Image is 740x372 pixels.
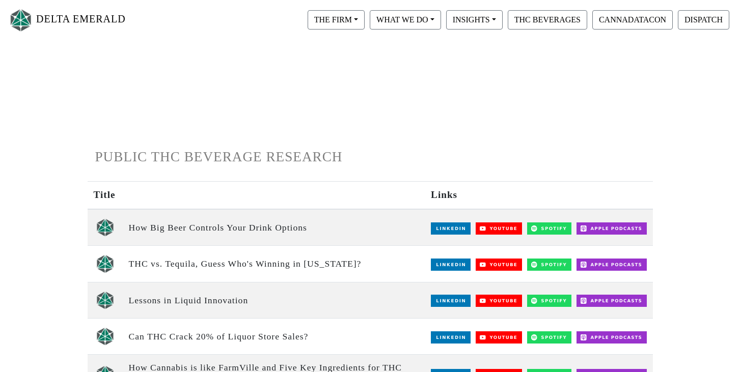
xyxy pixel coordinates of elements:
a: DISPATCH [675,15,732,23]
img: YouTube [476,295,522,307]
td: Lessons in Liquid Innovation [123,282,425,318]
img: LinkedIn [431,259,471,271]
img: Logo [8,7,34,34]
img: Apple Podcasts [577,259,647,271]
img: unscripted logo [96,218,114,237]
td: How Big Beer Controls Your Drink Options [123,209,425,246]
button: THC BEVERAGES [508,10,587,30]
button: CANNADATACON [592,10,673,30]
img: YouTube [476,259,522,271]
button: THE FIRM [308,10,365,30]
img: LinkedIn [431,331,471,344]
img: unscripted logo [96,291,114,309]
img: LinkedIn [431,295,471,307]
button: WHAT WE DO [370,10,441,30]
img: YouTube [476,222,522,235]
img: Spotify [527,259,571,271]
img: Apple Podcasts [577,295,647,307]
img: unscripted logo [96,327,114,346]
img: Apple Podcasts [577,331,647,344]
a: DELTA EMERALD [8,4,126,36]
a: THC BEVERAGES [505,15,590,23]
img: Spotify [527,331,571,344]
img: LinkedIn [431,222,471,235]
h1: PUBLIC THC BEVERAGE RESEARCH [95,149,645,165]
img: Apple Podcasts [577,222,647,235]
img: unscripted logo [96,254,114,273]
td: THC vs. Tequila, Guess Who's Winning in [US_STATE]? [123,246,425,282]
td: Can THC Crack 20% of Liquor Store Sales? [123,319,425,355]
img: Spotify [527,222,571,235]
th: Links [425,182,652,209]
button: INSIGHTS [446,10,503,30]
img: Spotify [527,295,571,307]
a: CANNADATACON [590,15,675,23]
img: YouTube [476,331,522,344]
button: DISPATCH [678,10,729,30]
th: Title [88,182,123,209]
